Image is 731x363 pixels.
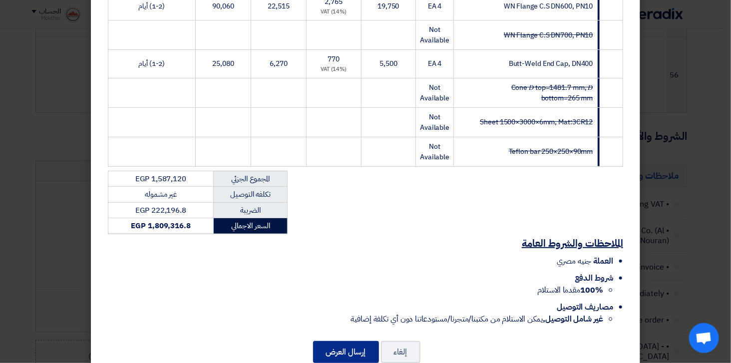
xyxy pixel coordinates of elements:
button: إرسال العرض [313,341,379,363]
button: إلغاء [381,341,420,363]
div: Open chat [689,323,719,353]
td: الضريبة [214,202,288,218]
span: Not Available [420,24,449,45]
span: EGP 222,196.8 [135,205,186,216]
strong: 100% [580,284,603,296]
span: مصاريف التوصيل [557,301,613,313]
span: 770 [328,54,340,64]
span: (1-2) أيام [138,1,165,11]
span: Not Available [420,141,449,162]
strike: Cone 𝐷 top=1481.7 mm, 𝐷 bottom=265 mm [511,82,593,103]
td: تكلفه التوصيل [214,187,288,203]
span: شروط الدفع [575,272,613,284]
span: Butt-Weld End Cap, DN400 [509,58,593,69]
span: جنيه مصري [557,255,591,267]
strike: WN Flange C.S DN700, PN10 [504,30,593,40]
span: 4 EA [428,58,442,69]
span: 90,060 [212,1,234,11]
strong: غير شامل التوصيل, [543,313,603,325]
td: EGP 1,587,120 [108,171,214,187]
span: 22,515 [268,1,289,11]
div: (14%) VAT [311,8,357,16]
u: الملاحظات والشروط العامة [522,236,623,251]
span: 25,080 [212,58,234,69]
span: 4 EA [428,1,442,11]
span: WN Flange C.S DN600, PN10 [504,1,593,11]
span: غير مشموله [145,189,177,200]
div: (14%) VAT [311,65,357,74]
span: 6,270 [270,58,288,69]
td: المجموع الجزئي [214,171,288,187]
strong: EGP 1,809,316.8 [131,220,191,231]
strike: Sheet 1500×3000×6mm, Mat:3CR12 [480,117,593,127]
span: Not Available [420,112,449,133]
li: يمكن الاستلام من مكتبنا/متجرنا/مستودعاتنا دون أي تكلفة إضافية [108,313,603,325]
strike: Teflon bar 250×250×90mm [509,146,593,157]
span: Not Available [420,82,449,103]
span: 19,750 [377,1,399,11]
span: (1-2) أيام [138,58,165,69]
span: 5,500 [379,58,397,69]
span: مقدما الاستلام [538,284,603,296]
span: العملة [594,255,613,267]
td: السعر الاجمالي [214,218,288,234]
